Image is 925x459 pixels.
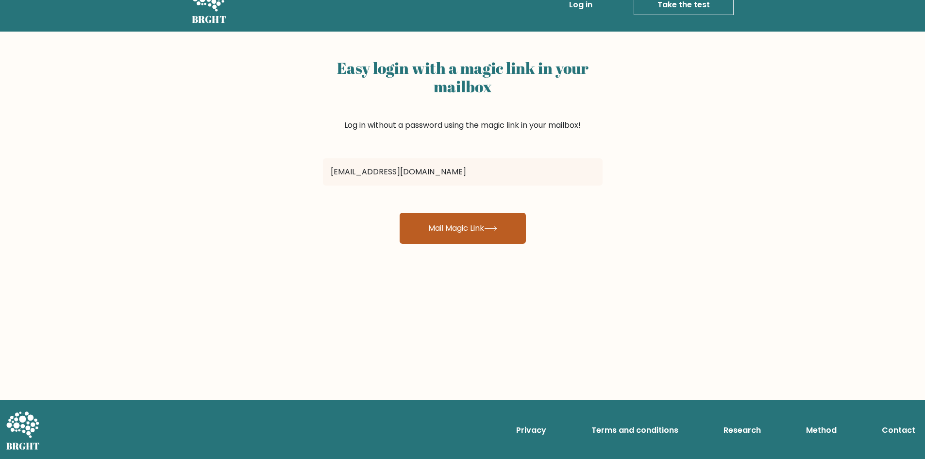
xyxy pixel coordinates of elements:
[323,158,603,186] input: Email
[878,421,919,440] a: Contact
[400,213,526,244] button: Mail Magic Link
[192,14,227,25] h5: BRGHT
[323,59,603,96] h2: Easy login with a magic link in your mailbox
[512,421,550,440] a: Privacy
[720,421,765,440] a: Research
[802,421,841,440] a: Method
[323,55,603,154] div: Log in without a password using the magic link in your mailbox!
[588,421,682,440] a: Terms and conditions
